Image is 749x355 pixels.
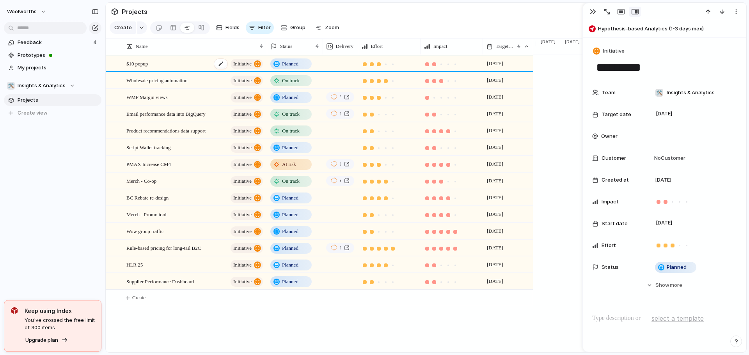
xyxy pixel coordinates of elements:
[651,314,704,323] span: select a template
[126,193,169,202] span: BC Rebate re-design
[485,193,505,202] span: [DATE]
[485,59,505,68] span: [DATE]
[126,109,206,118] span: Email performance data into BigQuery
[233,125,252,136] span: initiative
[126,176,156,185] span: Merch - Co-op
[326,159,354,169] a: PMAX CM4 Scores
[231,159,263,170] button: initiative
[485,226,505,236] span: [DATE]
[312,21,342,34] button: Zoom
[485,109,505,118] span: [DATE]
[233,209,252,220] span: initiative
[598,25,742,33] span: Hypothesis-based Analytics (1-3 days max)
[114,24,132,32] span: Create
[23,335,70,346] button: Upgrade plan
[282,194,298,202] span: Planned
[290,24,305,32] span: Group
[560,39,582,45] span: [DATE]
[602,154,626,162] span: Customer
[114,290,545,306] button: Create
[233,92,252,103] span: initiative
[340,110,341,118] span: Email performance into BQ
[231,193,263,203] button: initiative
[650,313,705,324] button: select a template
[485,176,505,185] span: [DATE]
[667,89,715,97] span: Insights & Analytics
[601,132,618,140] span: Owner
[602,89,616,97] span: Team
[233,109,252,120] span: initiative
[4,94,101,106] a: Projects
[282,144,298,152] span: Planned
[126,260,143,269] span: HLR 25
[485,277,505,286] span: [DATE]
[120,5,149,19] span: Projects
[654,218,674,228] span: [DATE]
[485,143,505,152] span: [DATE]
[591,46,627,57] button: Initiative
[340,93,341,101] span: WMP Margin
[655,281,669,289] span: Show
[246,21,274,34] button: Filter
[231,109,263,119] button: initiative
[233,193,252,203] span: initiative
[126,92,167,101] span: WMP Margin views
[282,261,298,269] span: Planned
[326,243,354,253] a: Rule-based pricing 2.0
[18,109,48,117] span: Create view
[231,226,263,237] button: initiative
[602,220,628,228] span: Start date
[4,37,101,48] a: Feedback4
[18,96,99,104] span: Projects
[4,62,101,74] a: My projects
[126,226,163,235] span: Wow group traffic
[602,263,619,271] span: Status
[233,159,252,170] span: initiative
[25,307,95,315] span: Keep using Index
[4,49,101,61] a: Prototypes
[602,111,631,118] span: Target date
[231,76,263,86] button: initiative
[325,24,339,32] span: Zoom
[110,21,136,34] button: Create
[485,126,505,135] span: [DATE]
[340,177,341,185] span: Co-op data support
[233,75,252,86] span: initiative
[126,76,188,85] span: Wholesale pricing automation
[18,82,66,90] span: Insights & Analytics
[586,23,742,35] button: Hypothesis-based Analytics (1-3 days max)
[282,244,298,252] span: Planned
[282,94,298,101] span: Planned
[485,92,505,102] span: [DATE]
[655,176,671,184] span: [DATE]
[282,177,300,185] span: On track
[326,109,354,119] a: Email performance into BQ
[231,126,263,136] button: initiative
[126,126,206,135] span: Product recommendations data support
[326,176,354,186] a: Co-op data support
[670,281,682,289] span: more
[225,24,240,32] span: Fields
[233,276,252,287] span: initiative
[536,39,558,45] span: [DATE]
[602,198,619,206] span: Impact
[485,260,505,269] span: [DATE]
[231,143,263,153] button: initiative
[258,24,271,32] span: Filter
[233,176,252,187] span: initiative
[652,154,685,162] span: No Customer
[603,47,625,55] span: Initiative
[340,244,341,252] span: Rule-based pricing 2.0
[7,8,37,16] span: woolworths
[18,39,91,46] span: Feedback
[282,77,300,85] span: On track
[213,21,243,34] button: Fields
[282,211,298,219] span: Planned
[485,76,505,85] span: [DATE]
[126,210,167,219] span: Merch - Promo tool
[231,210,263,220] button: initiative
[233,260,252,270] span: initiative
[485,159,505,169] span: [DATE]
[25,316,95,332] span: You've crossed the free limit of 300 items
[231,92,263,102] button: initiative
